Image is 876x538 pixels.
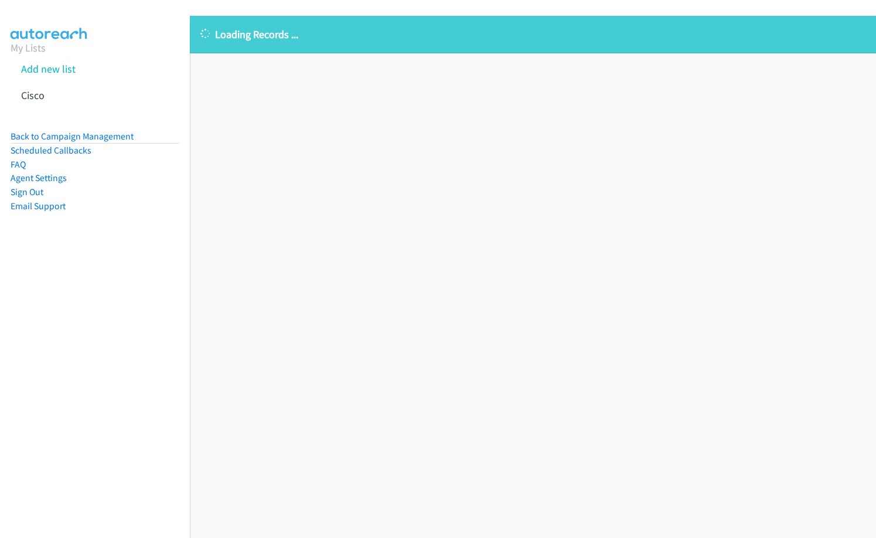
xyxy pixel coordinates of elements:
[21,88,45,102] a: Cisco
[200,26,865,42] p: Loading Records ...
[11,186,43,198] a: Sign Out
[11,131,134,142] a: Back to Campaign Management
[11,172,67,183] a: Agent Settings
[11,200,66,212] a: Email Support
[11,41,46,55] a: My Lists
[21,62,76,76] a: Add new list
[11,145,91,156] a: Scheduled Callbacks
[11,159,26,170] a: FAQ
